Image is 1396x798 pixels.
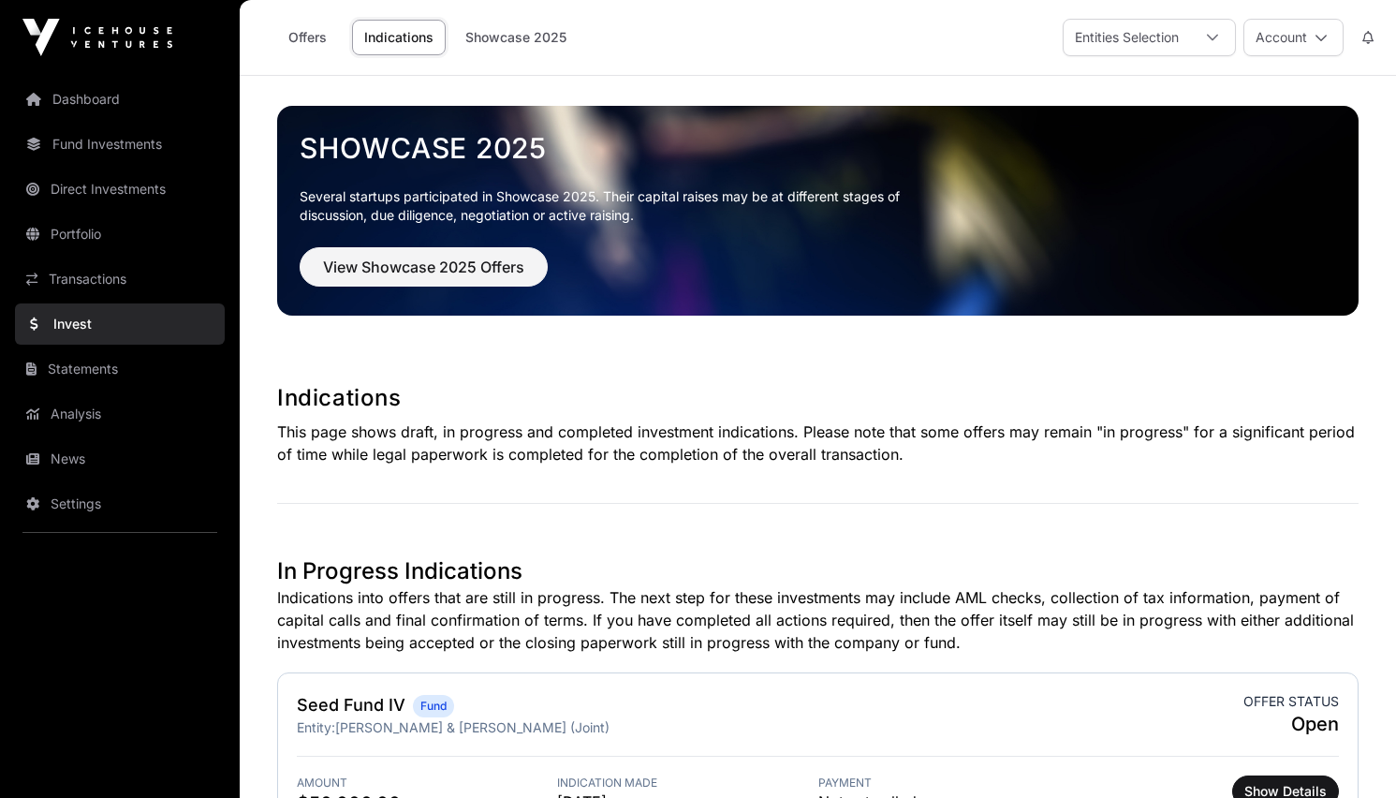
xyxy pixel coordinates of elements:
[1243,711,1339,737] span: Open
[420,699,447,714] span: Fund
[300,266,548,285] a: View Showcase 2025 Offers
[300,247,548,287] button: View Showcase 2025 Offers
[15,79,225,120] a: Dashboard
[1302,708,1396,798] iframe: Chat Widget
[1064,20,1190,55] div: Entities Selection
[277,586,1359,654] p: Indications into offers that are still in progress. The next step for these investments may inclu...
[1243,692,1339,711] span: Offer status
[15,303,225,345] a: Invest
[557,776,817,791] span: Indication Made
[22,19,172,56] img: Icehouse Ventures Logo
[297,695,405,715] a: Seed Fund IV
[453,20,579,55] a: Showcase 2025
[277,421,1359,465] p: This page shows draft, in progress and completed investment indications. Please note that some of...
[323,256,524,278] span: View Showcase 2025 Offers
[15,438,225,480] a: News
[15,393,225,435] a: Analysis
[15,169,225,210] a: Direct Investments
[1243,19,1344,56] button: Account
[15,259,225,300] a: Transactions
[15,483,225,525] a: Settings
[15,348,225,390] a: Statements
[300,187,929,225] p: Several startups participated in Showcase 2025. Their capital raises may be at different stages o...
[335,719,610,735] span: [PERSON_NAME] & [PERSON_NAME] (Joint)
[270,20,345,55] a: Offers
[277,106,1359,316] img: Showcase 2025
[818,776,1079,791] span: Payment
[297,776,557,791] span: Amount
[352,20,446,55] a: Indications
[15,124,225,165] a: Fund Investments
[297,719,335,735] span: Entity:
[277,556,1359,586] h1: In Progress Indications
[300,131,1336,165] a: Showcase 2025
[277,383,1359,413] h1: Indications
[15,214,225,255] a: Portfolio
